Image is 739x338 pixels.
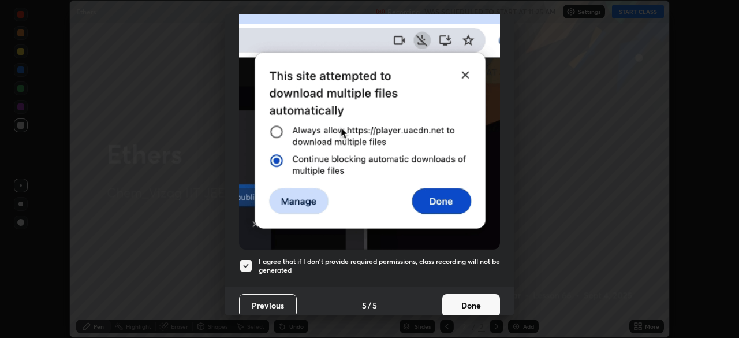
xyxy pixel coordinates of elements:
h4: / [368,299,371,311]
h4: 5 [362,299,367,311]
button: Done [442,294,500,317]
button: Previous [239,294,297,317]
h4: 5 [372,299,377,311]
h5: I agree that if I don't provide required permissions, class recording will not be generated [259,257,500,275]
